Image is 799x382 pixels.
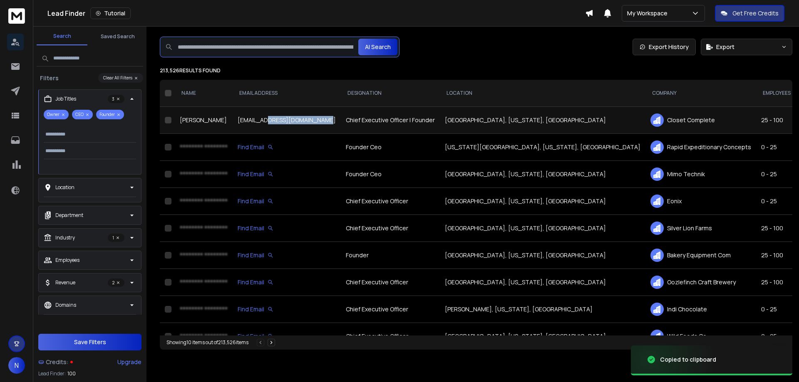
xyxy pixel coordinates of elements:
div: Wild Foods Co [650,330,751,343]
a: Credits:Upgrade [38,354,141,370]
p: Domains [55,302,76,308]
td: Chief Executive Officer [341,296,440,323]
div: Silver Lion Farms [650,222,751,235]
td: 25 - 100 [756,215,797,242]
p: 1 [108,234,124,242]
p: My Workspace [627,9,671,17]
div: Find Email [238,251,336,259]
th: DESIGNATION [341,80,440,107]
p: CEO [72,110,93,119]
p: Lead Finder: [38,370,66,377]
td: [US_STATE][GEOGRAPHIC_DATA], [US_STATE], [GEOGRAPHIC_DATA] [440,134,645,161]
p: Industry [55,234,75,241]
button: N [8,357,25,374]
p: Revenue [55,279,75,286]
div: Oozlefinch Craft Brewery [650,276,751,289]
div: Closet Complete [650,113,751,127]
th: EMPLOYEES [756,80,797,107]
a: Export History [633,39,696,55]
div: Upgrade [117,358,141,366]
td: Founder Ceo [341,134,440,161]
p: Founder [96,110,124,119]
div: Rapid Expeditionary Concepts [650,140,751,154]
p: Get Free Credits [732,9,779,17]
th: NAME [175,80,233,107]
div: [EMAIL_ADDRESS][DOMAIN_NAME] [238,116,336,124]
td: Founder Ceo [341,161,440,188]
td: [GEOGRAPHIC_DATA], [US_STATE], [GEOGRAPHIC_DATA] [440,107,645,134]
th: LOCATION [440,80,645,107]
th: EMAIL ADDRESS [233,80,341,107]
td: 0 - 25 [756,296,797,323]
p: 3 [108,95,124,103]
p: Location [55,184,74,191]
div: Copied to clipboard [660,355,716,364]
th: COMPANY [645,80,756,107]
button: Tutorial [90,7,131,19]
div: Find Email [238,305,336,313]
div: Find Email [238,197,336,205]
div: Indi Chocolate [650,303,751,316]
td: [GEOGRAPHIC_DATA], [US_STATE], [GEOGRAPHIC_DATA] [440,242,645,269]
div: Showing 10 items out of 213,526 items [166,339,248,346]
div: Eonix [650,195,751,208]
td: 25 - 100 [756,269,797,296]
div: Find Email [238,224,336,232]
p: Owner [44,110,69,119]
span: Credits: [46,358,69,366]
p: Department [55,212,83,219]
td: Chief Executive Officer | Founder [341,107,440,134]
p: Job Titles [55,96,76,102]
td: [GEOGRAPHIC_DATA], [US_STATE], [GEOGRAPHIC_DATA] [440,215,645,242]
span: [PERSON_NAME] [180,116,227,124]
div: Lead Finder [47,7,585,19]
button: Clear All Filters [98,73,143,83]
td: Chief Executive Officer [341,215,440,242]
span: Export [716,43,734,51]
button: Save Filters [38,334,141,350]
td: Founder [341,242,440,269]
td: 0 - 25 [756,134,797,161]
td: 0 - 25 [756,323,797,350]
td: Chief Executive Officer [341,269,440,296]
td: 0 - 25 [756,188,797,215]
div: Find Email [238,143,336,151]
h3: Filters [37,74,62,82]
td: [GEOGRAPHIC_DATA], [US_STATE], [GEOGRAPHIC_DATA] [440,161,645,188]
td: 25 - 100 [756,242,797,269]
div: Find Email [238,332,336,340]
p: Employees [55,257,79,264]
p: 213,526 results found [160,67,792,74]
button: Search [37,28,87,45]
td: [GEOGRAPHIC_DATA], [US_STATE], [GEOGRAPHIC_DATA] [440,269,645,296]
span: 100 [67,370,76,377]
div: Bakery Equipment Com [650,249,751,262]
td: [GEOGRAPHIC_DATA], [US_STATE], [GEOGRAPHIC_DATA] [440,323,645,350]
td: Chief Executive Officer [341,188,440,215]
td: 25 - 100 [756,107,797,134]
button: AI Search [358,39,397,55]
td: Chief Executive Officer [341,323,440,350]
td: 0 - 25 [756,161,797,188]
button: Saved Search [92,28,143,45]
div: Mimo Technik [650,168,751,181]
p: 2 [108,278,124,287]
td: [GEOGRAPHIC_DATA], [US_STATE], [GEOGRAPHIC_DATA] [440,188,645,215]
button: Get Free Credits [715,5,784,22]
div: Find Email [238,278,336,286]
div: Find Email [238,170,336,178]
td: [PERSON_NAME], [US_STATE], [GEOGRAPHIC_DATA] [440,296,645,323]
